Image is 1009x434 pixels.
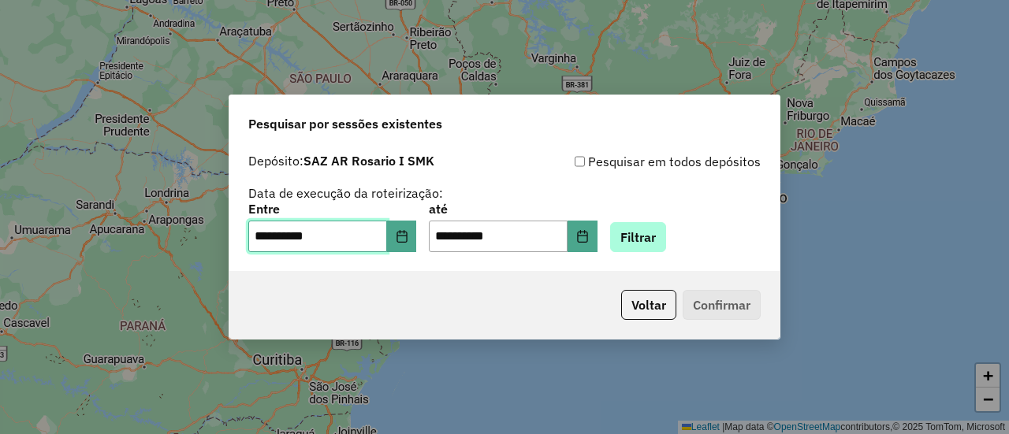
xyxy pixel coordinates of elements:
label: até [429,199,597,218]
button: Choose Date [387,221,417,252]
strong: SAZ AR Rosario I SMK [303,153,434,169]
label: Depósito: [248,151,434,170]
span: Pesquisar por sessões existentes [248,114,442,133]
label: Entre [248,199,416,218]
button: Voltar [621,290,676,320]
div: Pesquisar em todos depósitos [504,152,761,171]
button: Filtrar [610,222,666,252]
button: Choose Date [568,221,598,252]
label: Data de execução da roteirização: [248,184,443,202]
